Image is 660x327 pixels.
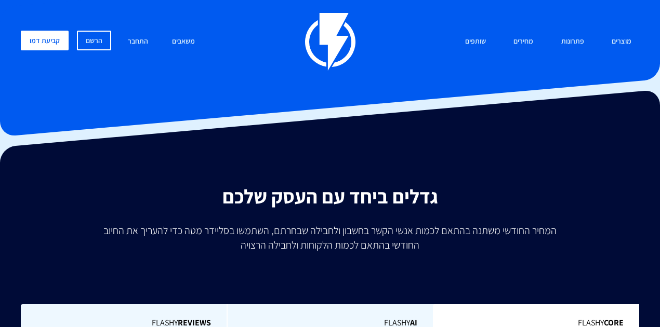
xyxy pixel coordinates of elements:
[604,31,639,53] a: מוצרים
[96,223,564,252] p: המחיר החודשי משתנה בהתאם לכמות אנשי הקשר בחשבון ולחבילה שבחרתם, השתמשו בסליידר מטה כדי להעריך את ...
[457,31,494,53] a: שותפים
[506,31,541,53] a: מחירים
[120,31,156,53] a: התחבר
[21,31,69,50] a: קביעת דמו
[77,31,111,50] a: הרשם
[164,31,203,53] a: משאבים
[8,186,652,208] h2: גדלים ביחד עם העסק שלכם
[553,31,592,53] a: פתרונות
